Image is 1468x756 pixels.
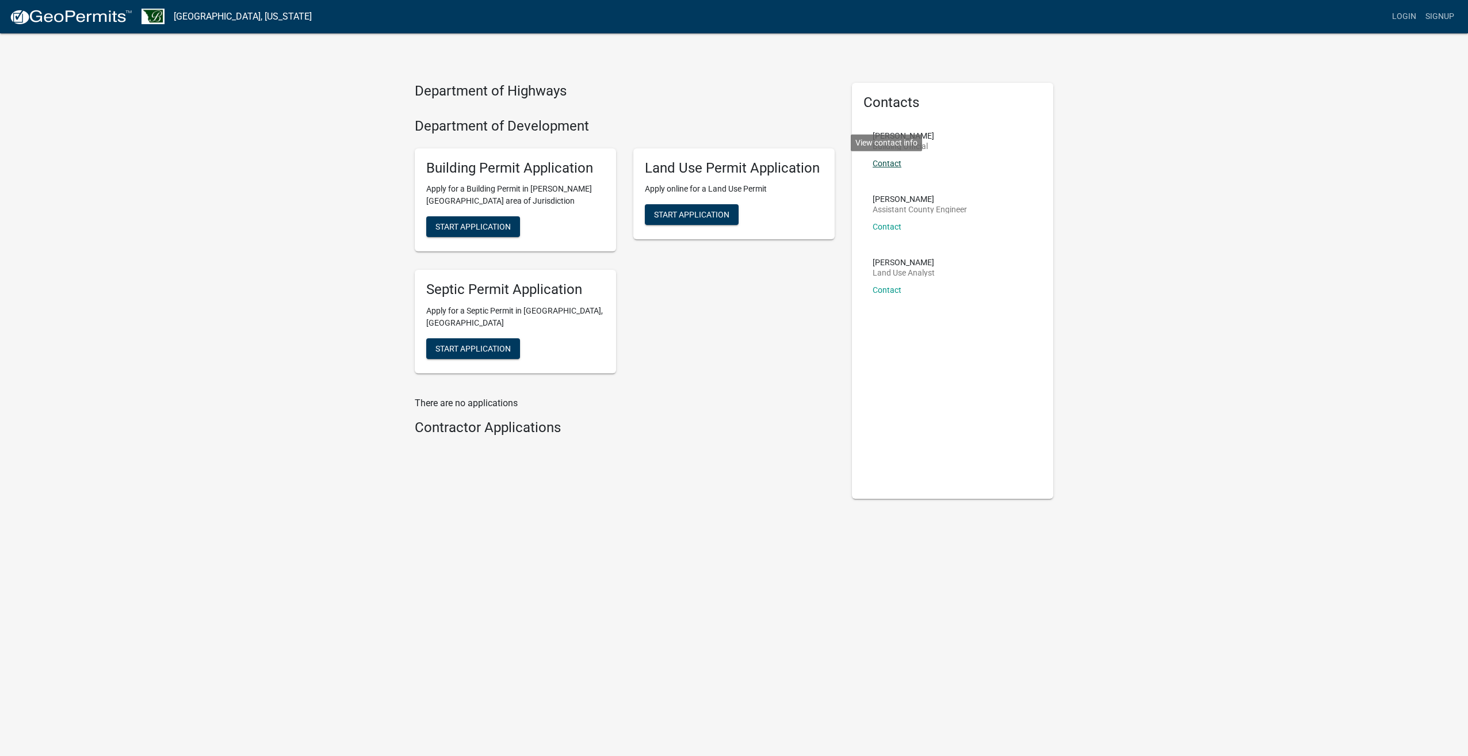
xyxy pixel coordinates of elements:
[415,419,835,441] wm-workflow-list-section: Contractor Applications
[426,183,605,207] p: Apply for a Building Permit in [PERSON_NAME][GEOGRAPHIC_DATA] area of Jurisdiction
[873,132,934,140] p: [PERSON_NAME]
[873,205,967,213] p: Assistant County Engineer
[863,94,1042,111] h5: Contacts
[435,222,511,231] span: Start Application
[645,160,823,177] h5: Land Use Permit Application
[426,305,605,329] p: Apply for a Septic Permit in [GEOGRAPHIC_DATA], [GEOGRAPHIC_DATA]
[426,160,605,177] h5: Building Permit Application
[415,118,835,135] h4: Department of Development
[415,396,835,410] p: There are no applications
[873,159,901,168] a: Contact
[415,419,835,436] h4: Contractor Applications
[645,183,823,195] p: Apply online for a Land Use Permit
[174,7,312,26] a: [GEOGRAPHIC_DATA], [US_STATE]
[1421,6,1459,28] a: Signup
[426,338,520,359] button: Start Application
[873,195,967,203] p: [PERSON_NAME]
[873,258,935,266] p: [PERSON_NAME]
[873,285,901,295] a: Contact
[873,269,935,277] p: Land Use Analyst
[645,204,739,225] button: Start Application
[1387,6,1421,28] a: Login
[435,344,511,353] span: Start Application
[873,222,901,231] a: Contact
[415,83,835,100] h4: Department of Highways
[426,216,520,237] button: Start Application
[654,210,729,219] span: Start Application
[142,9,165,24] img: Benton County, Minnesota
[426,281,605,298] h5: Septic Permit Application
